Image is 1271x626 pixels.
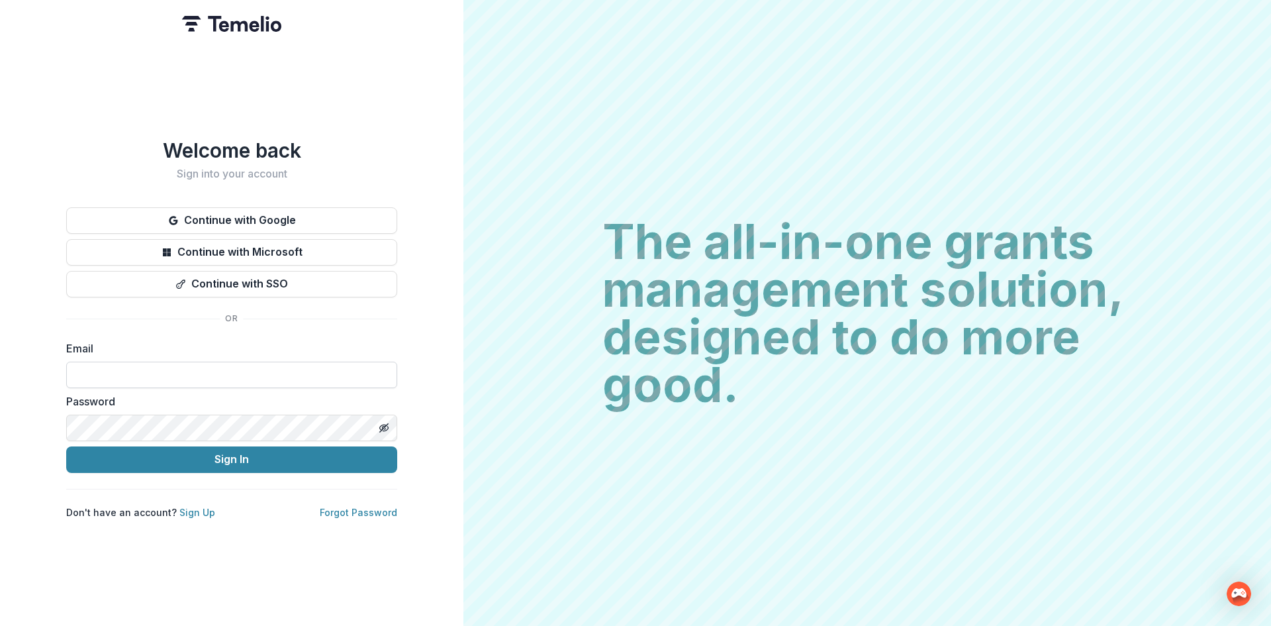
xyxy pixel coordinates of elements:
a: Forgot Password [320,507,397,518]
button: Continue with Microsoft [66,239,397,266]
a: Sign Up [179,507,215,518]
p: Don't have an account? [66,505,215,519]
button: Toggle password visibility [373,417,395,439]
button: Sign In [66,446,397,473]
label: Password [66,393,389,409]
h1: Welcome back [66,138,397,162]
button: Continue with SSO [66,271,397,297]
img: Temelio [182,16,281,32]
label: Email [66,340,389,356]
h2: Sign into your account [66,168,397,180]
button: Continue with Google [66,207,397,234]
